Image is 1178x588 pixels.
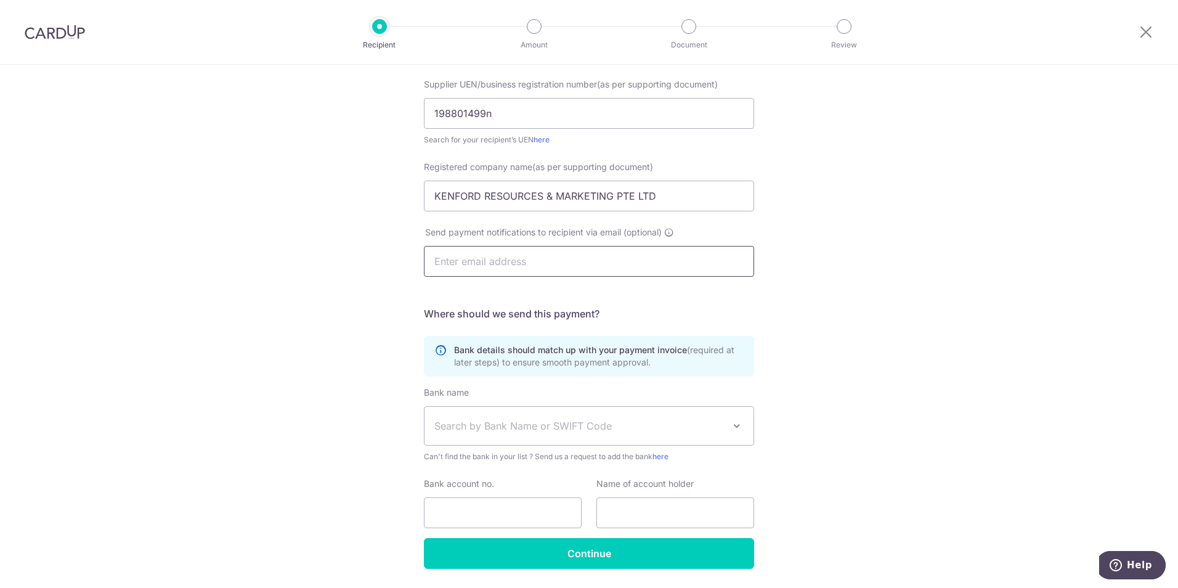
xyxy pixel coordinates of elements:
[489,39,580,51] p: Amount
[424,161,653,172] span: Registered company name(as per supporting document)
[424,134,754,146] div: Search for your recipient’s UEN
[28,9,53,20] span: Help
[652,452,668,461] a: here
[454,344,744,369] p: Bank details should match up with your payment invoice
[434,419,724,433] span: Search by Bank Name or SWIFT Code
[424,386,469,399] label: Bank name
[425,226,662,239] span: Send payment notifications to recipient via email (optional)
[596,478,694,490] label: Name of account holder
[1099,551,1166,582] iframe: Opens a widget where you can find more information
[643,39,734,51] p: Document
[25,25,85,39] img: CardUp
[424,451,754,463] span: Can't find the bank in your list ? Send us a request to add the bank
[424,538,754,569] input: Continue
[798,39,890,51] p: Review
[424,478,494,490] label: Bank account no.
[424,246,754,277] input: Enter email address
[424,79,718,89] span: Supplier UEN/business registration number(as per supporting document)
[334,39,425,51] p: Recipient
[534,135,550,144] a: here
[424,306,754,321] h5: Where should we send this payment?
